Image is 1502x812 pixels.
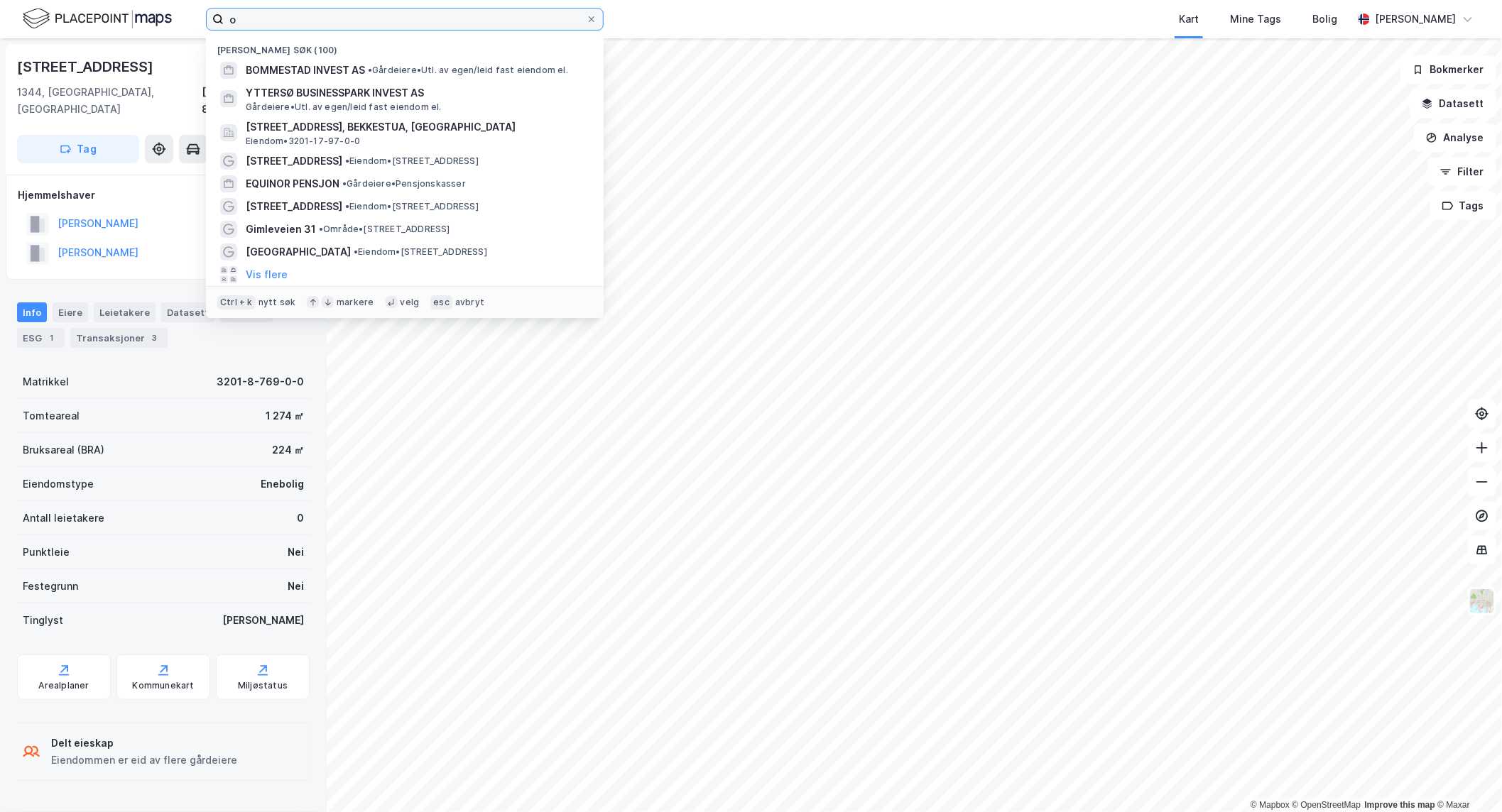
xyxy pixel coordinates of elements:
div: Eiendommen er eid av flere gårdeiere [51,752,237,769]
div: avbryt [455,297,484,308]
span: Eiendom • [STREET_ADDRESS] [345,201,479,212]
div: ESG [17,328,65,348]
span: YTTERSØ BUSINESSPARK INVEST AS [246,84,587,101]
div: nytt søk [259,297,296,308]
button: Tags [1430,192,1496,220]
span: Eiendom • 3201-17-97-0-0 [246,136,360,147]
input: Søk på adresse, matrikkel, gårdeiere, leietakere eller personer [224,9,586,30]
div: 3201-8-769-0-0 [217,373,304,390]
span: • [368,65,372,75]
button: Analyse [1414,124,1496,152]
div: Eiere [53,302,88,322]
span: • [319,224,323,234]
div: Tinglyst [23,612,63,629]
div: Festegrunn [23,578,78,595]
span: Gårdeiere • Pensjonskasser [342,178,466,190]
div: Punktleie [23,544,70,561]
img: Z [1469,588,1496,615]
div: Bruksareal (BRA) [23,441,104,459]
button: Vis flere [246,266,288,283]
span: [GEOGRAPHIC_DATA] [246,243,351,260]
div: esc [430,295,452,309]
div: [PERSON_NAME] søk (100) [206,33,604,59]
div: Kontrollprogram for chat [1431,744,1502,812]
div: Eiendomstype [23,476,94,493]
div: Datasett [161,302,214,322]
button: Tag [17,135,139,163]
div: Ctrl + k [217,295,256,309]
div: Miljøstatus [238,680,288,691]
a: Mapbox [1251,800,1290,810]
div: velg [401,297,420,308]
img: logo.f888ab2527a4732fd821a326f86c7f29.svg [23,6,172,31]
div: Antall leietakere [23,510,104,527]
div: markere [337,297,374,308]
span: EQUINOR PENSJON [246,175,339,192]
div: 1344, [GEOGRAPHIC_DATA], [GEOGRAPHIC_DATA] [17,84,202,118]
span: • [345,201,349,212]
div: 3 [148,331,162,345]
div: Mine Tags [1230,11,1281,28]
button: Bokmerker [1400,55,1496,84]
span: [STREET_ADDRESS] [246,198,342,215]
span: • [345,155,349,166]
div: Kart [1179,11,1199,28]
span: BOMMESTAD INVEST AS [246,62,365,79]
div: 224 ㎡ [272,441,304,459]
span: Gimleveien 31 [246,221,316,238]
div: Nei [288,578,304,595]
div: Delt eieskap [51,735,237,752]
a: Improve this map [1365,800,1435,810]
div: Enebolig [261,476,304,493]
div: [GEOGRAPHIC_DATA], 8/769 [202,84,310,118]
span: Gårdeiere • Utl. av egen/leid fast eiendom el. [246,101,442,113]
span: [STREET_ADDRESS], BEKKESTUA, [GEOGRAPHIC_DATA] [246,119,587,136]
a: OpenStreetMap [1293,800,1361,810]
div: Bolig [1312,11,1337,28]
div: 0 [297,510,304,527]
div: Hjemmelshaver [18,187,309,204]
span: Eiendom • [STREET_ADDRESS] [354,246,487,258]
div: Matrikkel [23,373,69,390]
div: Transaksjoner [70,328,168,348]
div: Nei [288,544,304,561]
span: Område • [STREET_ADDRESS] [319,224,450,235]
div: [STREET_ADDRESS] [17,55,156,78]
div: 1 274 ㎡ [266,407,304,424]
div: Tomteareal [23,407,80,424]
iframe: Chat Widget [1431,744,1502,812]
div: Arealplaner [38,680,89,691]
div: Kommunekart [132,680,194,691]
button: Datasett [1410,89,1496,118]
button: Filter [1428,158,1496,186]
div: 1 [45,331,59,345]
div: Info [17,302,47,322]
div: Leietakere [94,302,156,322]
span: Gårdeiere • Utl. av egen/leid fast eiendom el. [368,65,568,76]
div: [PERSON_NAME] [1376,11,1457,28]
div: [PERSON_NAME] [222,612,304,629]
span: • [354,246,358,257]
span: Eiendom • [STREET_ADDRESS] [345,155,479,167]
span: [STREET_ADDRESS] [246,153,342,170]
span: • [342,178,347,189]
